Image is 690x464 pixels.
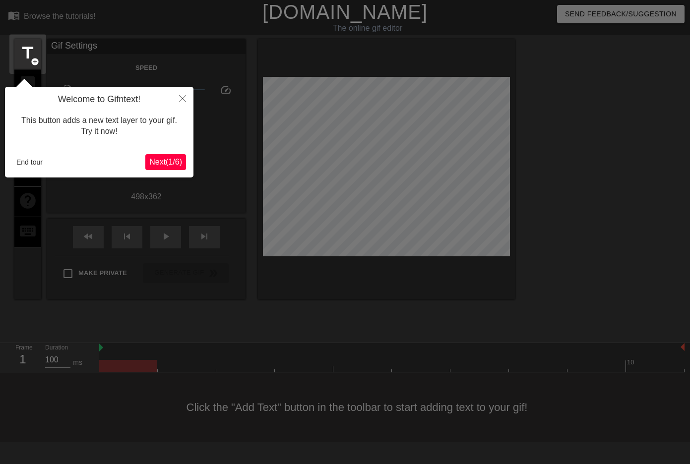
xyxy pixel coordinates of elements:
button: End tour [12,155,47,170]
button: Close [172,87,193,110]
span: Next ( 1 / 6 ) [149,158,182,166]
button: Next [145,154,186,170]
div: This button adds a new text layer to your gif. Try it now! [12,105,186,147]
h4: Welcome to Gifntext! [12,94,186,105]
